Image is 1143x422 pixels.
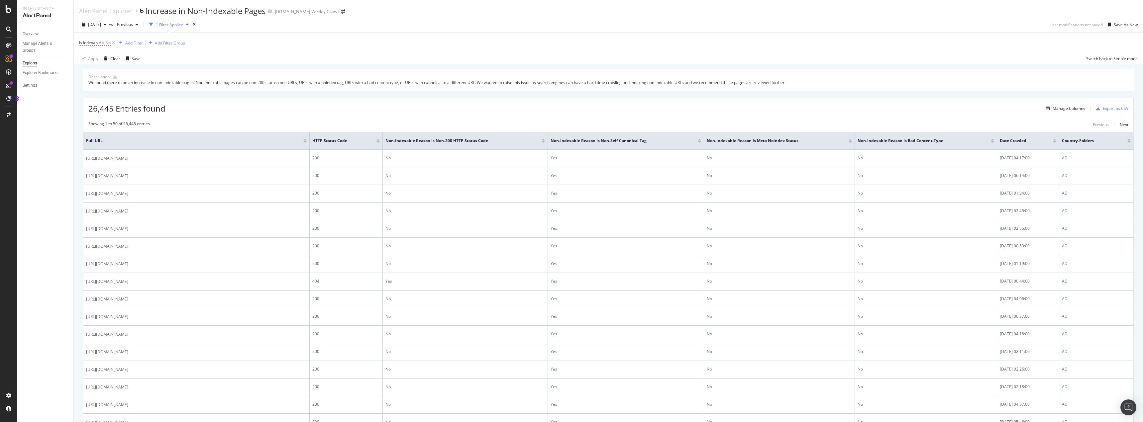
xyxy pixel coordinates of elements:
[858,313,994,319] div: No
[1062,366,1131,372] div: AD
[551,225,701,231] div: Yes
[275,8,339,15] div: [DOMAIN_NAME] Weekly Crawl
[1053,106,1085,111] div: Manage Columns
[707,331,852,337] div: No
[551,331,701,337] div: Yes
[125,40,143,46] div: Add Filter
[23,60,37,67] div: Explorer
[1000,225,1056,231] div: [DATE] 02:55:00
[312,366,380,372] div: 200
[312,261,380,267] div: 200
[707,384,852,390] div: No
[1062,225,1131,231] div: AD
[551,366,701,372] div: Yes
[1062,384,1131,390] div: AD
[79,40,101,45] span: Is Indexable
[312,331,380,337] div: 200
[1000,208,1056,214] div: [DATE] 02:45:00
[1000,190,1056,196] div: [DATE] 01:34:00
[23,69,58,76] div: Explorer Bookmarks
[1114,22,1138,28] div: Save As New
[86,243,128,250] span: [URL][DOMAIN_NAME]
[191,21,197,28] div: times
[1105,19,1138,30] button: Save As New
[551,384,701,390] div: Yes
[1093,103,1128,114] button: Export as CSV
[551,278,701,284] div: Yes
[114,19,141,30] button: Previous
[156,22,183,28] div: 1 Filter Applied
[132,56,141,61] div: Save
[858,208,994,214] div: No
[1043,105,1085,113] button: Manage Columns
[1062,313,1131,319] div: AD
[79,7,133,15] a: AlertPanel Explorer
[385,155,545,161] div: No
[1000,173,1056,179] div: [DATE] 06:14:00
[707,138,839,144] span: Non-Indexable Reason is Meta noindex Status
[1093,122,1109,127] div: Previous
[385,225,545,231] div: No
[858,278,994,284] div: No
[88,103,165,114] span: 26,445 Entries found
[707,208,852,214] div: No
[707,155,852,161] div: No
[23,40,69,54] a: Manage Alerts & Groups
[707,173,852,179] div: No
[101,53,120,64] button: Clear
[1062,401,1131,407] div: AD
[551,261,701,267] div: Yes
[312,349,380,355] div: 200
[86,384,128,390] span: [URL][DOMAIN_NAME]
[312,138,366,144] span: HTTP Status Code
[1000,243,1056,249] div: [DATE] 00:53:00
[551,243,701,249] div: Yes
[23,60,69,67] a: Explorer
[551,190,701,196] div: Yes
[707,278,852,284] div: No
[385,278,545,284] div: Yes
[109,22,114,27] span: vs
[312,208,380,214] div: 200
[385,349,545,355] div: No
[1062,190,1131,196] div: AD
[88,74,111,80] div: Description:
[146,39,185,47] button: Add Filter Group
[23,31,39,38] div: Overview
[551,173,701,179] div: Yes
[123,53,141,64] button: Save
[1103,106,1128,111] div: Export as CSV
[858,261,994,267] div: No
[1062,296,1131,302] div: AD
[1000,401,1056,407] div: [DATE] 04:57:00
[312,313,380,319] div: 200
[145,5,265,17] div: Increase in Non-Indexable Pages
[1000,155,1056,161] div: [DATE] 04:17:00
[385,261,545,267] div: No
[707,296,852,302] div: No
[385,313,545,319] div: No
[341,9,345,14] div: arrow-right-arrow-left
[86,190,128,197] span: [URL][DOMAIN_NAME]
[707,366,852,372] div: No
[312,384,380,390] div: 200
[312,278,380,284] div: 404
[110,56,120,61] div: Clear
[23,82,37,89] div: Settings
[23,82,69,89] a: Settings
[1050,22,1103,28] div: Last modifications not saved
[312,296,380,302] div: 200
[155,40,185,46] div: Add Filter Group
[707,349,852,355] div: No
[14,96,20,102] div: Tooltip anchor
[88,80,1128,85] div: We found there to be an increase in non-indexable pages. Non-indexable pages can be non-200 statu...
[1000,313,1056,319] div: [DATE] 06:37:00
[86,208,128,214] span: [URL][DOMAIN_NAME]
[1000,349,1056,355] div: [DATE] 02:11:00
[1000,261,1056,267] div: [DATE] 01:19:00
[858,331,994,337] div: No
[23,69,69,76] a: Explorer Bookmarks
[385,243,545,249] div: No
[1000,384,1056,390] div: [DATE] 02:18:00
[1000,278,1056,284] div: [DATE] 00:44:00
